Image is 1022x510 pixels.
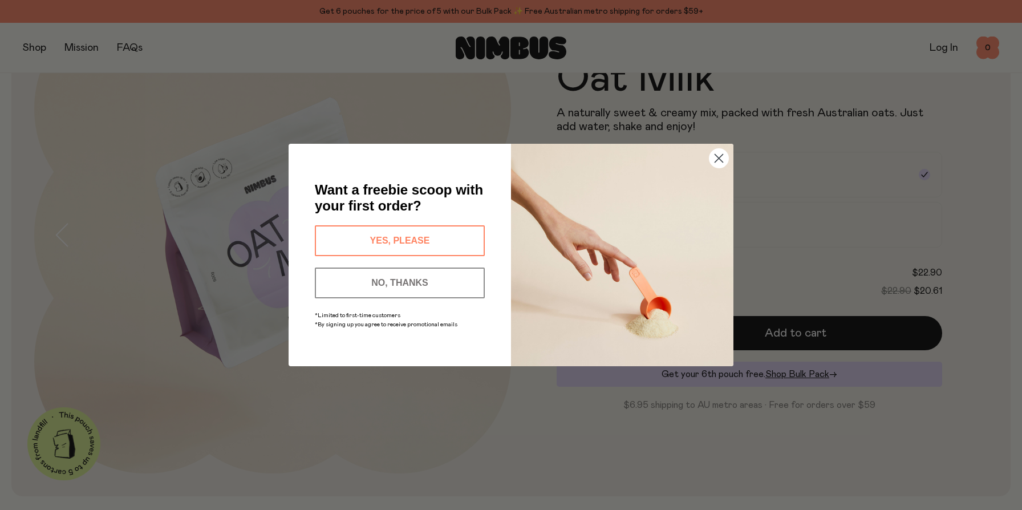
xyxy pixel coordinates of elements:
[315,313,400,318] span: *Limited to first-time customers
[315,182,483,213] span: Want a freebie scoop with your first order?
[315,225,485,256] button: YES, PLEASE
[315,268,485,298] button: NO, THANKS
[315,322,457,327] span: *By signing up you agree to receive promotional emails
[709,148,729,168] button: Close dialog
[511,144,733,366] img: c0d45117-8e62-4a02-9742-374a5db49d45.jpeg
